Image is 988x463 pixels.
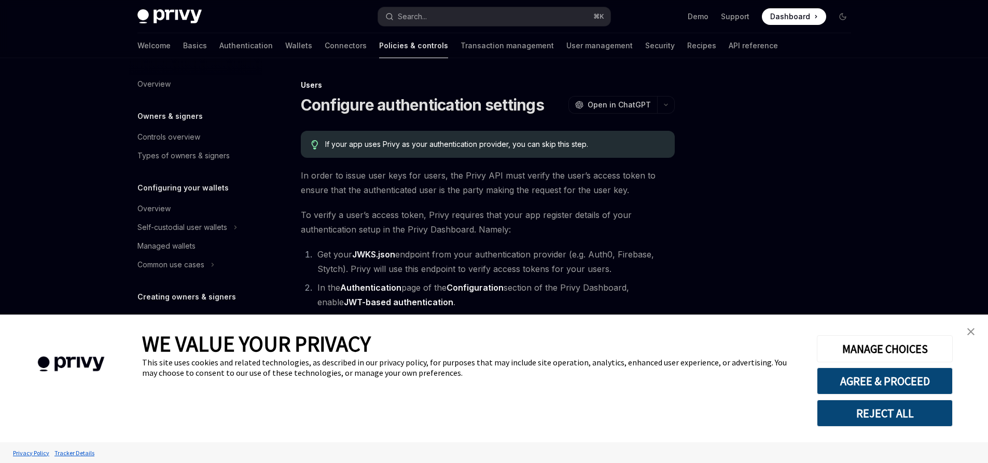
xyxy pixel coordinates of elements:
strong: Authentication [340,282,401,293]
span: Open in ChatGPT [588,100,651,110]
strong: JWKS.json [352,249,395,260]
img: dark logo [137,9,202,24]
a: Support [721,11,749,22]
h5: Owners & signers [137,110,203,122]
h1: Configure authentication settings [301,96,544,114]
a: User management [566,33,633,58]
h5: Configuring your wallets [137,182,229,194]
button: REJECT ALL [817,400,953,427]
span: Dashboard [770,11,810,22]
span: WE VALUE YOUR PRIVACY [142,330,371,357]
a: Tracker Details [52,444,97,462]
a: Types of owners & signers [129,146,262,165]
div: Overview [137,202,171,215]
span: In order to issue user keys for users, the Privy API must verify the user’s access token to ensur... [301,168,675,197]
div: Managed wallets [137,240,196,252]
a: Wallets [285,33,312,58]
button: MANAGE CHOICES [817,335,953,362]
a: Welcome [137,33,171,58]
button: Toggle Users section [129,308,262,327]
img: close banner [967,328,975,335]
a: close banner [961,321,981,342]
div: Types of owners & signers [137,149,230,162]
strong: Configuration [447,282,504,293]
div: Overview [137,78,171,90]
a: Demo [688,11,708,22]
svg: Tip [311,140,318,149]
a: Transaction management [461,33,554,58]
div: Users [301,80,675,90]
div: If your app uses Privy as your authentication provider, you can skip this step. [325,139,664,149]
button: Toggle dark mode [834,8,851,25]
li: Get your endpoint from your authentication provider (e.g. Auth0, Firebase, Stytch). Privy will us... [314,247,675,276]
div: Self-custodial user wallets [137,221,227,234]
a: Recipes [687,33,716,58]
img: company logo [16,342,127,387]
a: Overview [129,199,262,218]
div: Controls overview [137,131,200,143]
li: Once JWT-based authentication has been enabled, register the endpoint from your authentication pr... [314,314,675,357]
li: In the page of the section of the Privy Dashboard, enable . [314,280,675,309]
h5: Creating owners & signers [137,291,236,303]
div: Common use cases [137,258,204,271]
a: Dashboard [762,8,826,25]
a: Security [645,33,675,58]
button: Toggle Common use cases section [129,255,262,274]
button: AGREE & PROCEED [817,367,953,394]
a: Managed wallets [129,237,262,255]
span: To verify a user’s access token, Privy requires that your app register details of your authentica... [301,208,675,237]
a: Basics [183,33,207,58]
button: Open in ChatGPT [568,96,657,114]
div: This site uses cookies and related technologies, as described in our privacy policy, for purposes... [142,357,801,378]
div: Search... [398,10,427,23]
a: Authentication [219,33,273,58]
a: Policies & controls [379,33,448,58]
button: Toggle Self-custodial user wallets section [129,218,262,237]
a: API reference [729,33,778,58]
span: ⌘ K [593,12,604,21]
div: Users [137,311,157,324]
a: Privacy Policy [10,444,52,462]
a: Controls overview [129,128,262,146]
button: Open search [378,7,610,26]
a: Connectors [325,33,367,58]
strong: JWT-based authentication [344,297,453,307]
a: Overview [129,75,262,93]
